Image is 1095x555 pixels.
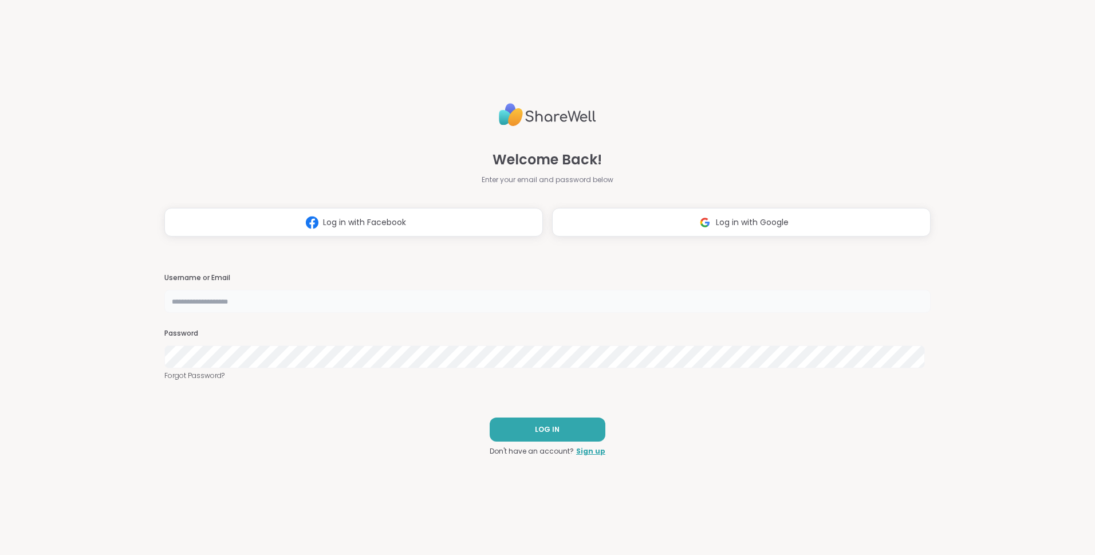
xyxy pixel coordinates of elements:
[694,212,716,233] img: ShareWell Logomark
[576,446,605,456] a: Sign up
[535,424,560,435] span: LOG IN
[552,208,931,237] button: Log in with Google
[499,99,596,131] img: ShareWell Logo
[716,217,789,229] span: Log in with Google
[164,208,543,237] button: Log in with Facebook
[482,175,613,185] span: Enter your email and password below
[301,212,323,233] img: ShareWell Logomark
[323,217,406,229] span: Log in with Facebook
[164,329,931,338] h3: Password
[490,446,574,456] span: Don't have an account?
[493,149,602,170] span: Welcome Back!
[164,371,931,381] a: Forgot Password?
[164,273,931,283] h3: Username or Email
[490,418,605,442] button: LOG IN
